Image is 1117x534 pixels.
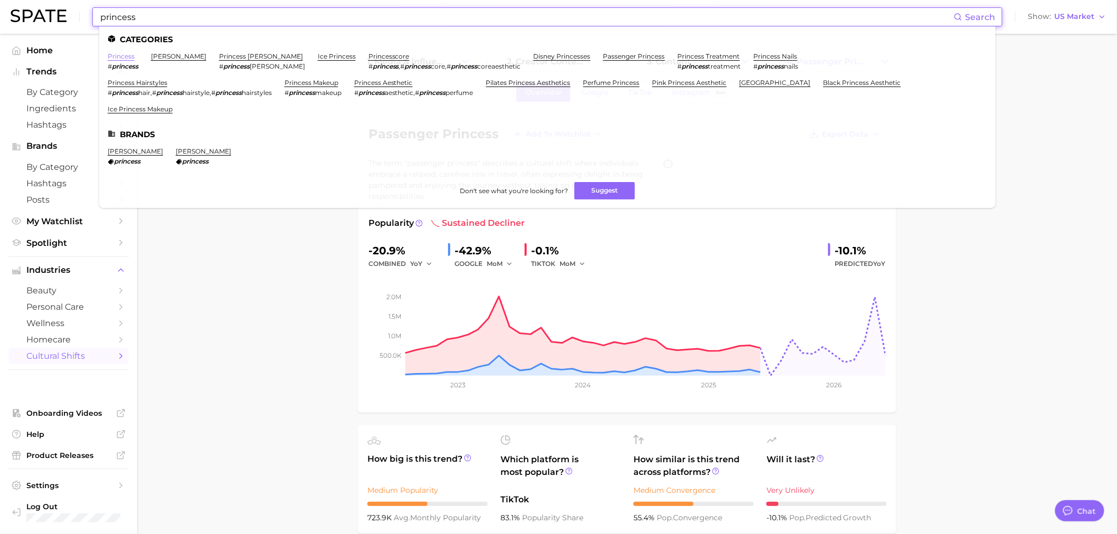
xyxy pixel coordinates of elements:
span: # [415,89,420,97]
a: Log out. Currently logged in with e-mail danielle.gonzalez@loreal.com. [8,499,129,526]
div: 1 / 10 [766,502,887,506]
em: princess [405,62,431,70]
tspan: 2024 [575,381,591,389]
a: Hashtags [8,175,129,192]
button: Suggest [574,182,635,199]
em: princess [758,62,784,70]
a: [PERSON_NAME] [176,147,231,155]
span: coreaesthetic [478,62,521,70]
span: Help [26,430,111,439]
span: hairstyles [242,89,272,97]
abbr: average [394,513,410,522]
img: sustained decliner [431,219,440,227]
a: princess [108,52,135,60]
a: ice princess [318,52,356,60]
span: 723.9k [367,513,394,522]
span: # [108,62,112,70]
span: hair [138,89,150,97]
abbr: popularity index [657,513,673,522]
em: princess [358,89,385,97]
span: Ingredients [26,103,111,113]
li: Categories [108,35,987,44]
div: combined [368,258,440,270]
em: princess [112,89,138,97]
span: Hashtags [26,120,111,130]
span: 83.1% [500,513,522,522]
em: princess [420,89,446,97]
span: # [354,89,358,97]
em: princess [373,62,399,70]
span: convergence [657,513,722,522]
a: personal care [8,299,129,315]
a: beauty [8,282,129,299]
button: MoM [560,258,586,270]
span: Don't see what you're looking for? [460,187,568,195]
div: , [354,89,474,97]
a: Settings [8,478,129,493]
a: cultural shifts [8,348,129,364]
a: Home [8,42,129,59]
input: Search here for a brand, industry, or ingredient [99,8,954,26]
a: Posts [8,192,129,208]
span: core [431,62,446,70]
span: # [211,89,215,97]
em: princess [182,157,209,165]
span: Log Out [26,502,136,511]
span: makeup [315,89,342,97]
span: Show [1028,14,1052,20]
button: Industries [8,262,129,278]
span: Will it last? [766,453,887,479]
span: # [678,62,682,70]
a: princess hairstyles [108,79,167,87]
a: homecare [8,331,129,348]
span: perfume [446,89,474,97]
span: How big is this trend? [367,453,488,479]
div: , , [108,89,272,97]
span: treatment [708,62,741,70]
span: 55.4% [633,513,657,522]
a: passenger princess [603,52,665,60]
span: personal care [26,302,111,312]
span: # [152,89,156,97]
span: # [754,62,758,70]
abbr: popularity index [789,513,806,522]
a: Ingredients [8,100,129,117]
em: princess [289,89,315,97]
span: TikTok [500,493,621,506]
a: My Watchlist [8,213,129,230]
a: princesscore [368,52,410,60]
span: # [108,89,112,97]
a: pink princess aesthetic [652,79,727,87]
span: [PERSON_NAME] [250,62,305,70]
div: 5 / 10 [367,502,488,506]
span: Spotlight [26,238,111,248]
span: homecare [26,335,111,345]
button: YoY [410,258,433,270]
a: Spotlight [8,235,129,251]
span: by Category [26,87,111,97]
div: -0.1% [531,242,589,259]
a: Product Releases [8,447,129,463]
span: Search [965,12,996,22]
a: princess aesthetic [354,79,413,87]
span: Popularity [368,217,414,230]
span: # [285,89,289,97]
span: sustained decliner [431,217,525,230]
span: My Watchlist [26,216,111,226]
em: princess [451,62,478,70]
span: monthly popularity [394,513,481,522]
span: Home [26,45,111,55]
span: by Category [26,162,111,172]
button: Brands [8,138,129,154]
span: # [447,62,451,70]
img: SPATE [11,9,67,22]
em: princess [112,62,138,70]
span: cultural shifts [26,351,111,361]
div: -42.9% [455,242,516,259]
div: , , [368,62,521,70]
span: MoM [487,259,503,268]
span: # [368,62,373,70]
em: princess [682,62,708,70]
a: ice princess makeup [108,105,173,113]
span: Posts [26,195,111,205]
